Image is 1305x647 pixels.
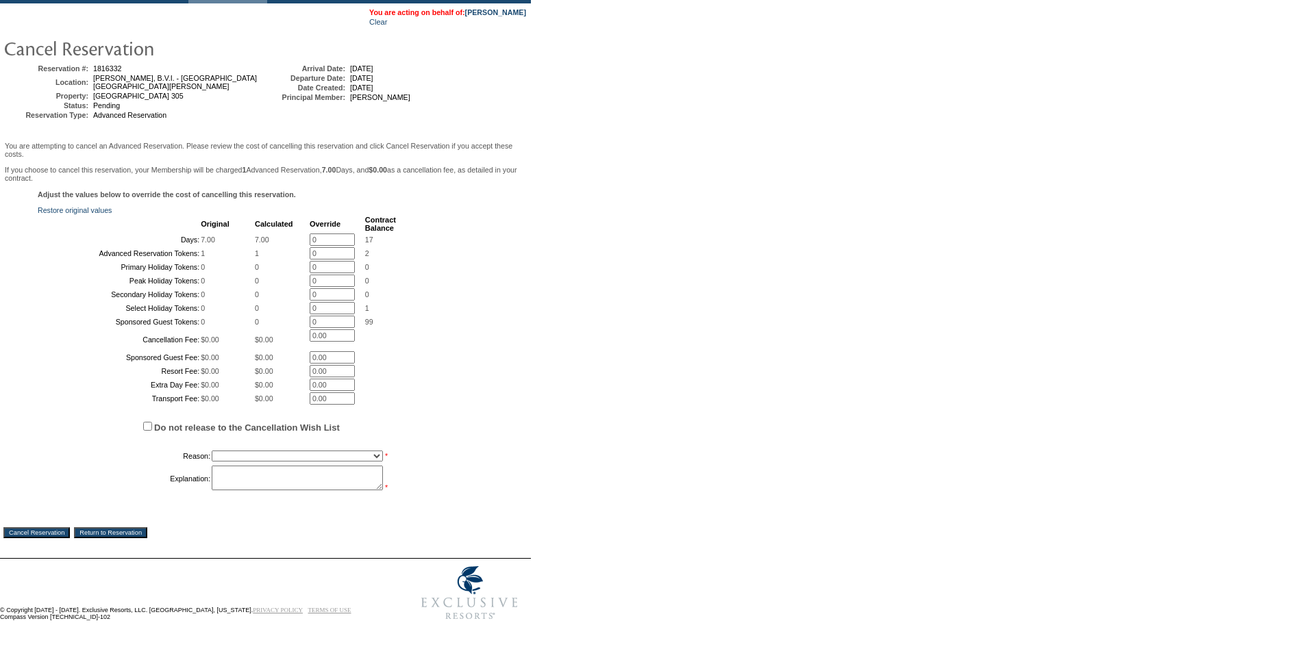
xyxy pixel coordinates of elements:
span: 0 [255,304,259,312]
span: $0.00 [255,381,273,389]
span: 0 [201,263,205,271]
td: Location: [6,74,88,90]
span: 1 [255,249,259,257]
span: 2 [365,249,369,257]
td: Sponsored Guest Tokens: [39,316,199,328]
span: [PERSON_NAME] [350,93,410,101]
td: Status: [6,101,88,110]
p: You are attempting to cancel an Advanced Reservation. Please review the cost of cancelling this r... [5,142,526,158]
span: 17 [365,236,373,244]
td: Secondary Holiday Tokens: [39,288,199,301]
span: 0 [201,277,205,285]
td: Explanation: [39,466,210,492]
span: $0.00 [201,367,219,375]
b: $0.00 [369,166,387,174]
b: Adjust the values below to override the cost of cancelling this reservation. [38,190,296,199]
td: Cancellation Fee: [39,329,199,350]
b: Override [310,220,340,228]
span: [PERSON_NAME], B.V.I. - [GEOGRAPHIC_DATA] [GEOGRAPHIC_DATA][PERSON_NAME] [93,74,257,90]
span: 0 [365,290,369,299]
b: Contract Balance [365,216,396,232]
span: 0 [255,318,259,326]
p: If you choose to cancel this reservation, your Membership will be charged Advanced Reservation, D... [5,166,526,182]
td: Transport Fee: [39,392,199,405]
td: Sponsored Guest Fee: [39,351,199,364]
span: [GEOGRAPHIC_DATA] 305 [93,92,184,100]
td: Advanced Reservation Tokens: [39,247,199,259]
span: 0 [201,290,205,299]
span: 7.00 [255,236,269,244]
span: $0.00 [201,394,219,403]
span: [DATE] [350,74,373,82]
span: $0.00 [255,335,273,344]
input: Return to Reservation [74,527,147,538]
a: Restore original values [38,206,112,214]
td: Select Holiday Tokens: [39,302,199,314]
label: Do not release to the Cancellation Wish List [154,422,340,433]
td: Departure Date: [263,74,345,82]
td: Reason: [39,448,210,464]
td: Arrival Date: [263,64,345,73]
b: Calculated [255,220,293,228]
input: Cancel Reservation [3,527,70,538]
span: $0.00 [255,353,273,361]
a: [PERSON_NAME] [465,8,526,16]
a: TERMS OF USE [308,607,351,613]
span: 1 [365,304,369,312]
td: Principal Member: [263,93,345,101]
td: Primary Holiday Tokens: [39,261,199,273]
span: 99 [365,318,373,326]
b: 7.00 [322,166,336,174]
span: 0 [365,263,369,271]
span: $0.00 [255,367,273,375]
b: 1 [243,166,247,174]
td: Extra Day Fee: [39,379,199,391]
span: $0.00 [201,335,219,344]
td: Reservation Type: [6,111,88,119]
span: $0.00 [201,353,219,361]
span: 0 [255,290,259,299]
td: Reservation #: [6,64,88,73]
a: Clear [369,18,387,26]
td: Property: [6,92,88,100]
td: Date Created: [263,84,345,92]
span: $0.00 [201,381,219,389]
b: Original [201,220,229,228]
span: You are acting on behalf of: [369,8,526,16]
span: 0 [201,304,205,312]
span: $0.00 [255,394,273,403]
span: [DATE] [350,64,373,73]
span: Advanced Reservation [93,111,166,119]
span: [DATE] [350,84,373,92]
td: Resort Fee: [39,365,199,377]
a: PRIVACY POLICY [253,607,303,613]
span: 0 [255,277,259,285]
img: pgTtlCancelRes.gif [3,34,277,62]
span: 0 [255,263,259,271]
span: 1816332 [93,64,122,73]
span: Pending [93,101,120,110]
span: 1 [201,249,205,257]
span: 0 [201,318,205,326]
span: 7.00 [201,236,215,244]
td: Peak Holiday Tokens: [39,275,199,287]
img: Exclusive Resorts [408,559,531,627]
span: 0 [365,277,369,285]
td: Days: [39,233,199,246]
